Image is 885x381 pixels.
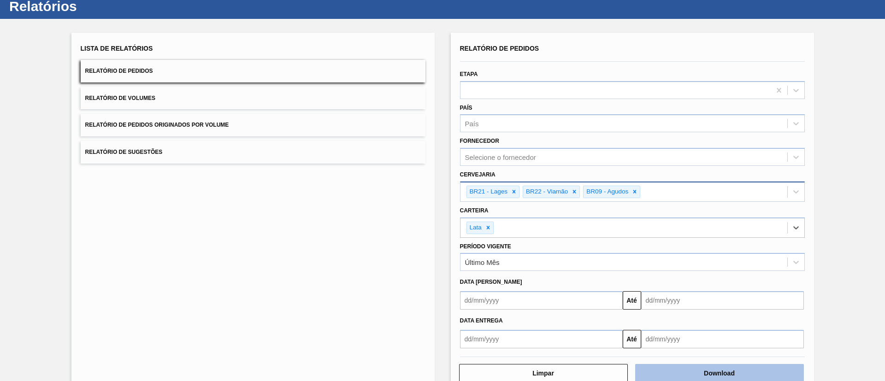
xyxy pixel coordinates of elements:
[465,258,500,266] div: Último Mês
[465,120,479,128] div: País
[460,171,496,178] label: Cervejaria
[85,68,153,74] span: Relatório de Pedidos
[523,186,569,198] div: BR22 - Viamão
[467,186,509,198] div: BR21 - Lages
[623,330,641,348] button: Até
[81,87,425,110] button: Relatório de Volumes
[460,317,503,324] span: Data entrega
[9,1,173,12] h1: Relatórios
[460,207,489,214] label: Carteira
[85,95,155,101] span: Relatório de Volumes
[623,291,641,310] button: Até
[85,149,163,155] span: Relatório de Sugestões
[465,153,536,161] div: Selecione o fornecedor
[467,222,483,234] div: Lata
[460,105,472,111] label: País
[81,114,425,136] button: Relatório de Pedidos Originados por Volume
[460,291,623,310] input: dd/mm/yyyy
[641,291,804,310] input: dd/mm/yyyy
[641,330,804,348] input: dd/mm/yyyy
[81,141,425,164] button: Relatório de Sugestões
[460,243,511,250] label: Período Vigente
[460,138,499,144] label: Fornecedor
[81,60,425,82] button: Relatório de Pedidos
[85,122,229,128] span: Relatório de Pedidos Originados por Volume
[460,330,623,348] input: dd/mm/yyyy
[460,71,478,77] label: Etapa
[460,45,539,52] span: Relatório de Pedidos
[460,279,522,285] span: Data [PERSON_NAME]
[81,45,153,52] span: Lista de Relatórios
[584,186,630,198] div: BR09 - Agudos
